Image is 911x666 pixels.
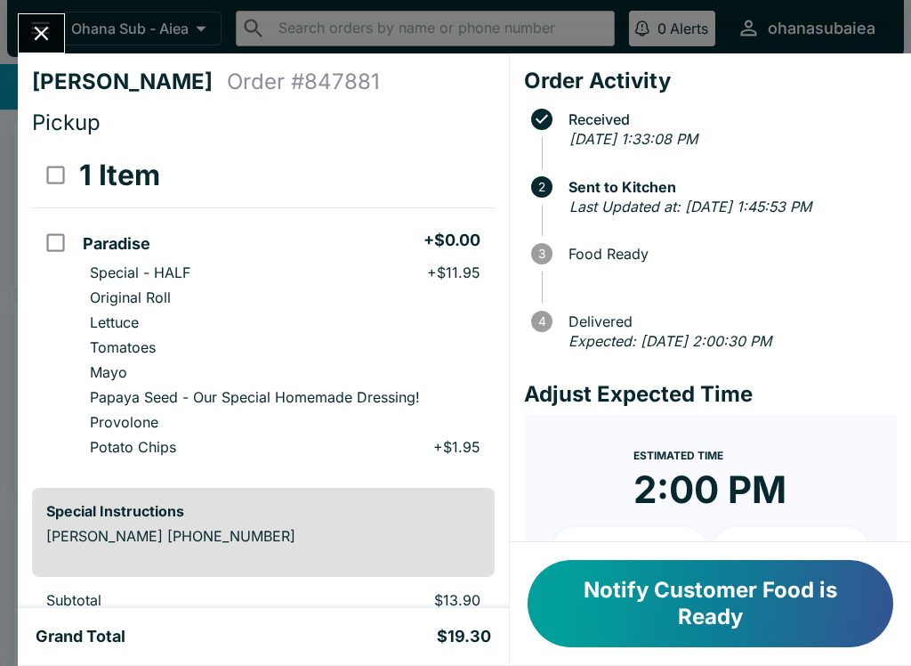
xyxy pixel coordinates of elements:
[310,591,480,609] p: $13.90
[90,264,190,281] p: Special - HALF
[46,527,480,545] p: [PERSON_NAME] [PHONE_NUMBER]
[427,264,480,281] p: + $11.95
[560,179,897,195] span: Sent to Kitchen
[423,230,480,251] h5: + $0.00
[32,143,495,474] table: orders table
[32,69,227,95] h4: [PERSON_NAME]
[569,130,697,148] em: [DATE] 1:33:08 PM
[90,313,139,331] p: Lettuce
[90,363,127,381] p: Mayo
[46,591,281,609] p: Subtotal
[83,233,150,255] h5: Paradise
[552,527,707,572] button: + 10
[36,626,125,647] h5: Grand Total
[560,111,897,127] span: Received
[538,180,545,194] text: 2
[524,381,897,408] h4: Adjust Expected Time
[90,388,420,406] p: Papaya Seed - Our Special Homemade Dressing!
[90,288,171,306] p: Original Roll
[537,314,545,329] text: 4
[90,338,156,356] p: Tomatoes
[633,449,723,462] span: Estimated Time
[227,69,380,95] h4: Order # 847881
[528,560,893,647] button: Notify Customer Food is Ready
[568,332,771,350] em: Expected: [DATE] 2:00:30 PM
[90,413,158,431] p: Provolone
[713,527,868,572] button: + 20
[433,438,480,456] p: + $1.95
[46,502,480,520] h6: Special Instructions
[524,68,897,94] h4: Order Activity
[569,198,811,215] em: Last Updated at: [DATE] 1:45:53 PM
[560,313,897,329] span: Delivered
[633,467,786,513] time: 2:00 PM
[437,626,491,647] h5: $19.30
[19,14,64,53] button: Close
[560,246,897,262] span: Food Ready
[538,247,545,261] text: 3
[79,158,160,193] h3: 1 Item
[90,438,176,456] p: Potato Chips
[32,110,101,135] span: Pickup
